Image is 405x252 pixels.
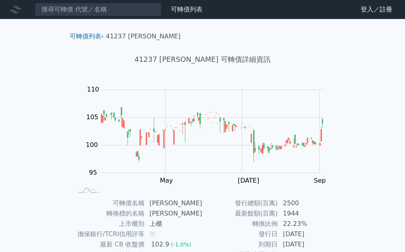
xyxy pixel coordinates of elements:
[73,208,145,219] td: 轉換標的名稱
[150,240,171,249] div: 102.9
[171,241,191,248] span: (-1.0%)
[278,219,332,229] td: 22.23%
[160,177,173,184] tspan: May
[82,86,335,184] g: Chart
[73,219,145,229] td: 上市櫃別
[145,198,202,208] td: [PERSON_NAME]
[238,177,259,184] tspan: [DATE]
[202,239,278,250] td: 到期日
[202,198,278,208] td: 發行總額(百萬)
[89,169,97,176] tspan: 95
[145,219,202,229] td: 上櫃
[73,239,145,250] td: 最新 CB 收盤價
[35,3,161,16] input: 搜尋可轉債 代號／名稱
[314,177,326,184] tspan: Sep
[354,3,399,16] a: 登入／註冊
[278,229,332,239] td: [DATE]
[86,113,98,121] tspan: 105
[70,32,104,41] li: ›
[63,54,342,65] h1: 41237 [PERSON_NAME] 可轉債詳細資訊
[278,208,332,219] td: 1944
[145,208,202,219] td: [PERSON_NAME]
[86,141,98,149] tspan: 100
[87,86,99,93] tspan: 110
[202,229,278,239] td: 發行日
[278,239,332,250] td: [DATE]
[106,32,181,41] li: 41237 [PERSON_NAME]
[171,6,202,13] a: 可轉債列表
[70,32,101,40] a: 可轉債列表
[278,198,332,208] td: 2500
[202,208,278,219] td: 最新餘額(百萬)
[73,198,145,208] td: 可轉債名稱
[202,219,278,229] td: 轉換比例
[73,229,145,239] td: 擔保銀行/TCRI信用評等
[150,230,156,238] span: 無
